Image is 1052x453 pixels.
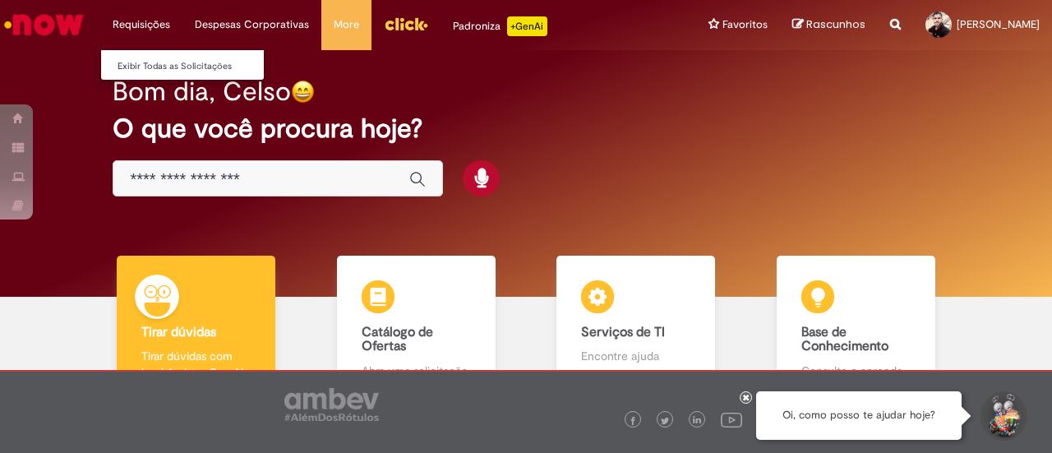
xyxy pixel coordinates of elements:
img: logo_footer_twitter.png [661,417,669,425]
img: happy-face.png [291,80,315,104]
div: Oi, como posso te ajudar hoje? [756,391,962,440]
span: Requisições [113,16,170,33]
p: Tirar dúvidas com Lupi Assist e Gen Ai [141,348,251,381]
img: logo_footer_linkedin.png [693,416,701,426]
a: Serviços de TI Encontre ajuda [526,256,746,398]
span: [PERSON_NAME] [957,17,1040,31]
b: Serviços de TI [581,324,665,340]
p: +GenAi [507,16,547,36]
span: More [334,16,359,33]
a: Base de Conhecimento Consulte e aprenda [746,256,967,398]
p: Consulte e aprenda [801,363,911,379]
img: click_logo_yellow_360x200.png [384,12,428,36]
b: Catálogo de Ofertas [362,324,433,355]
h2: O que você procura hoje? [113,114,939,143]
b: Tirar dúvidas [141,324,216,340]
span: Despesas Corporativas [195,16,309,33]
a: Catálogo de Ofertas Abra uma solicitação [307,256,527,398]
img: logo_footer_facebook.png [629,417,637,425]
span: Rascunhos [806,16,865,32]
a: Rascunhos [792,17,865,33]
ul: Requisições [100,49,265,81]
a: Tirar dúvidas Tirar dúvidas com Lupi Assist e Gen Ai [86,256,307,398]
img: logo_footer_youtube.png [721,409,742,430]
h2: Bom dia, Celso [113,77,291,106]
span: Favoritos [722,16,768,33]
img: ServiceNow [2,8,86,41]
img: logo_footer_ambev_rotulo_gray.png [284,388,379,421]
p: Encontre ajuda [581,348,690,364]
b: Base de Conhecimento [801,324,888,355]
a: Exibir Todas as Solicitações [101,58,282,76]
div: Padroniza [453,16,547,36]
button: Iniciar Conversa de Suporte [978,391,1027,441]
p: Abra uma solicitação [362,363,471,379]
